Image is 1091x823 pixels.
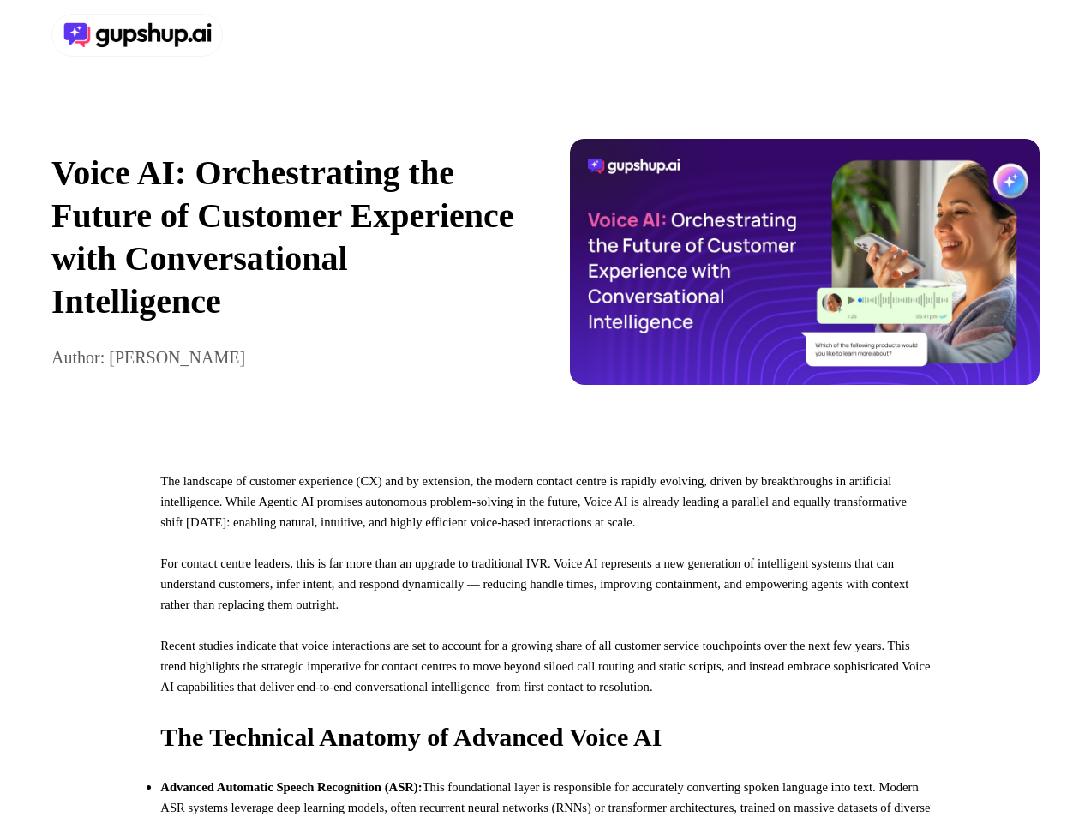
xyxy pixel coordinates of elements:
span: Recent studies indicate that voice interactions are set to account for a growing share of all cus... [160,639,930,694]
span: The Technical Anatomy of Advanced Voice AI [160,723,662,751]
p: Voice AI: Orchestrating the Future of Customer Experience with Conversational Intelligence [51,152,522,323]
span: Author: [PERSON_NAME] [51,348,245,367]
span: For contact centre leaders, this is far more than an upgrade to traditional IVR. Voice AI represe... [160,556,908,611]
span: The landscape of customer experience (CX) and by extension, the modern contact centre is rapidly ... [160,474,907,529]
span: Advanced Automatic Speech Recognition (ASR): [160,780,422,794]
